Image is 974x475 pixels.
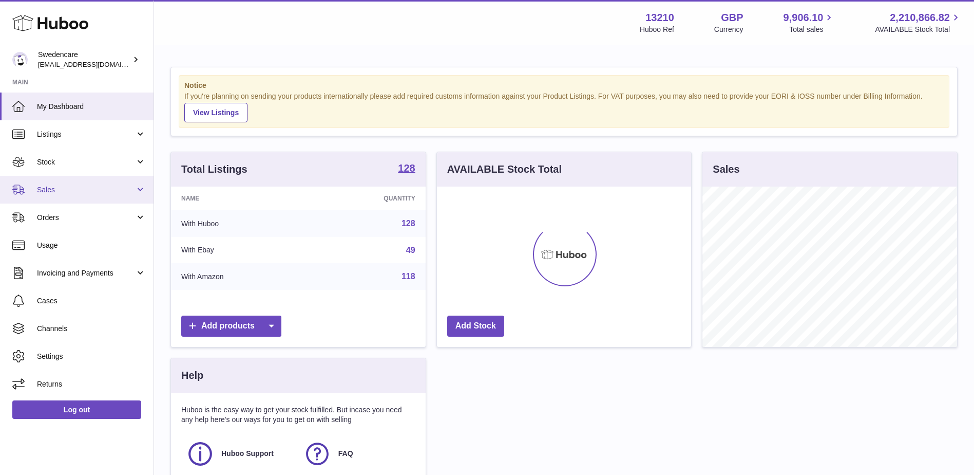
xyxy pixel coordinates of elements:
td: With Ebay [171,237,310,264]
h3: Help [181,369,203,382]
span: FAQ [338,449,353,459]
a: Add Stock [447,316,504,337]
span: 2,210,866.82 [890,11,950,25]
th: Quantity [310,187,425,210]
a: Add products [181,316,281,337]
p: Huboo is the easy way to get your stock fulfilled. But incase you need any help here's our ways f... [181,405,415,425]
div: Swedencare [38,50,130,69]
strong: GBP [721,11,743,25]
span: Returns [37,379,146,389]
span: Usage [37,241,146,250]
span: 9,906.10 [784,11,824,25]
span: Stock [37,157,135,167]
a: FAQ [303,440,410,468]
td: With Huboo [171,210,310,237]
span: Orders [37,213,135,223]
span: [EMAIL_ADDRESS][DOMAIN_NAME] [38,60,151,68]
span: Huboo Support [221,449,274,459]
span: Channels [37,324,146,334]
span: Cases [37,296,146,306]
a: Huboo Support [186,440,293,468]
a: 9,906.10 Total sales [784,11,835,34]
td: With Amazon [171,263,310,290]
strong: 13210 [645,11,674,25]
a: View Listings [184,103,247,122]
span: Total sales [789,25,835,34]
a: 128 [402,219,415,228]
strong: Notice [184,81,944,90]
a: 128 [398,163,415,175]
h3: Sales [713,162,739,176]
a: 2,210,866.82 AVAILABLE Stock Total [875,11,962,34]
a: Log out [12,400,141,419]
span: Invoicing and Payments [37,268,135,278]
span: Listings [37,130,135,139]
strong: 128 [398,163,415,173]
div: Huboo Ref [640,25,674,34]
div: Currency [714,25,743,34]
a: 118 [402,272,415,281]
a: 49 [406,246,415,254]
span: Sales [37,185,135,195]
div: If you're planning on sending your products internationally please add required customs informati... [184,92,944,122]
span: My Dashboard [37,102,146,112]
h3: AVAILABLE Stock Total [447,162,562,176]
img: gemma.horsfield@swedencare.co.uk [12,52,28,67]
span: AVAILABLE Stock Total [875,25,962,34]
span: Settings [37,352,146,361]
h3: Total Listings [181,162,247,176]
th: Name [171,187,310,210]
